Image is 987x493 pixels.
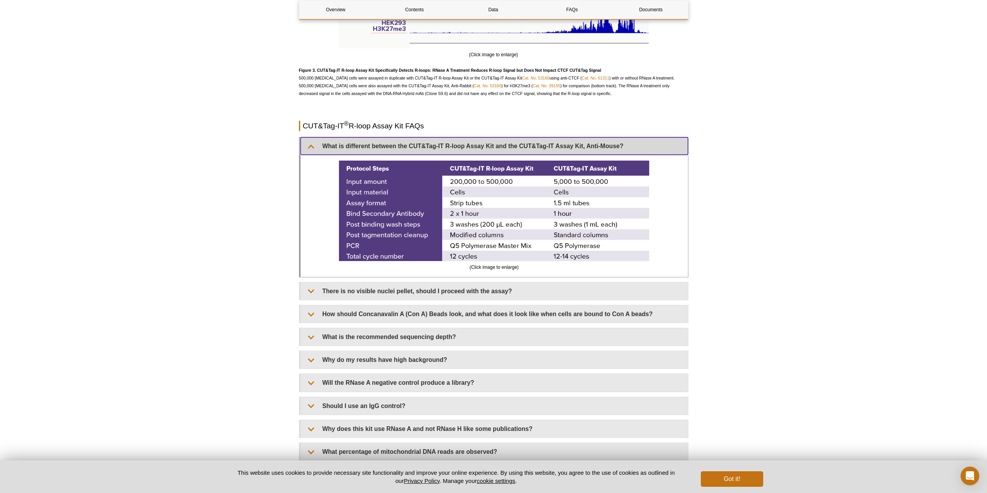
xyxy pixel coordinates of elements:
[614,0,687,19] a: Documents
[533,83,560,88] a: Cat. No. 39155
[582,76,609,80] a: Cat. No. 61311
[961,467,979,485] div: Open Intercom Messenger
[301,282,688,300] summary: There is no visible nuclei pellet, should I proceed with the assay?
[301,397,688,415] summary: Should I use an IgG control?
[306,161,682,271] div: (Click image to enlarge)
[301,443,688,460] summary: What percentage of mitochondrial DNA reads are observed?
[299,68,602,73] strong: Figure 3. CUT&Tag-IT R-loop Assay Kit Specifically Detects R-loops: RNase A Treatment Reduces R-l...
[299,121,688,131] h2: CUT&Tag-IT R-loop Assay Kit FAQs
[536,0,608,19] a: FAQs
[301,137,688,155] summary: What is different between the CUT&Tag-IT R-loop Assay Kit and the CUT&Tag-IT Assay Kit, Anti-Mouse?
[404,477,439,484] a: Privacy Policy
[474,83,501,88] a: Cat. No. 53160
[299,0,372,19] a: Overview
[301,420,688,438] summary: Why does this kit use RNase A and not RNase H like some publications?
[301,351,688,368] summary: Why do my results have high background?
[301,305,688,323] summary: How should Concanavalin A (Con A) Beads look, and what does it look like when cells are bound to ...
[378,0,451,19] a: Contents
[339,161,649,261] img: CUT&Tag-IT<sup>®</sup> Assay Kit compared with published data
[457,0,530,19] a: Data
[299,68,675,96] span: 500,000 [MEDICAL_DATA] cells were assayed in duplicate with CUT&Tag-IT R-loop Assay Kit or the CU...
[522,76,550,80] a: Cat. No. 53160
[301,374,688,391] summary: Will the RNase A negative control produce a library?
[224,469,688,485] p: This website uses cookies to provide necessary site functionality and improve your online experie...
[701,471,763,487] button: Got it!
[477,477,515,484] button: cookie settings
[344,120,349,127] sup: ®
[301,328,688,346] summary: What is the recommended sequencing depth?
